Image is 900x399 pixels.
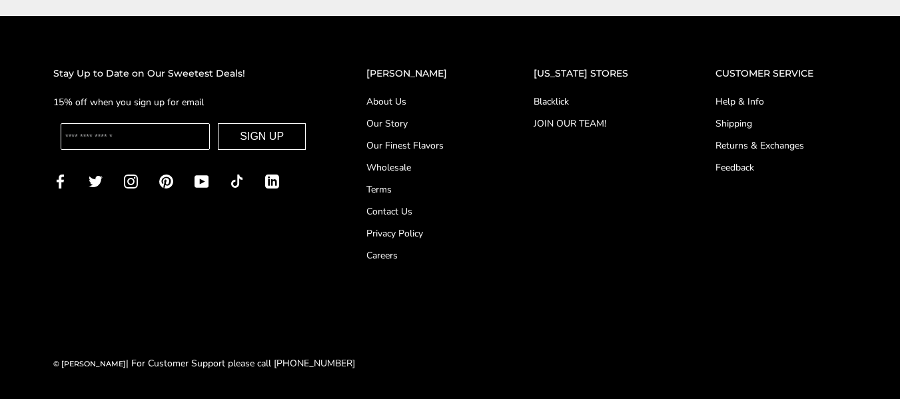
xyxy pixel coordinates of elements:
a: Terms [366,183,480,197]
a: Privacy Policy [366,226,480,240]
a: YouTube [195,173,209,189]
a: Feedback [715,161,847,175]
a: Shipping [715,117,847,131]
div: | For Customer Support please call [PHONE_NUMBER] [53,356,355,371]
button: SIGN UP [218,123,306,150]
a: Blacklick [534,95,662,109]
h2: [PERSON_NAME] [366,66,480,81]
p: 15% off when you sign up for email [53,95,313,110]
a: TikTok [230,173,244,189]
h2: [US_STATE] STORES [534,66,662,81]
a: Our Story [366,117,480,131]
a: About Us [366,95,480,109]
a: © [PERSON_NAME] [53,359,126,368]
a: Pinterest [159,173,173,189]
a: LinkedIn [265,173,279,189]
input: Enter your email [61,123,210,150]
a: Facebook [53,173,67,189]
h2: CUSTOMER SERVICE [715,66,847,81]
a: Contact Us [366,204,480,218]
a: Returns & Exchanges [715,139,847,153]
a: JOIN OUR TEAM! [534,117,662,131]
a: Our Finest Flavors [366,139,480,153]
a: Help & Info [715,95,847,109]
a: Careers [366,248,480,262]
a: Wholesale [366,161,480,175]
h2: Stay Up to Date on Our Sweetest Deals! [53,66,313,81]
a: Twitter [89,173,103,189]
a: Instagram [124,173,138,189]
